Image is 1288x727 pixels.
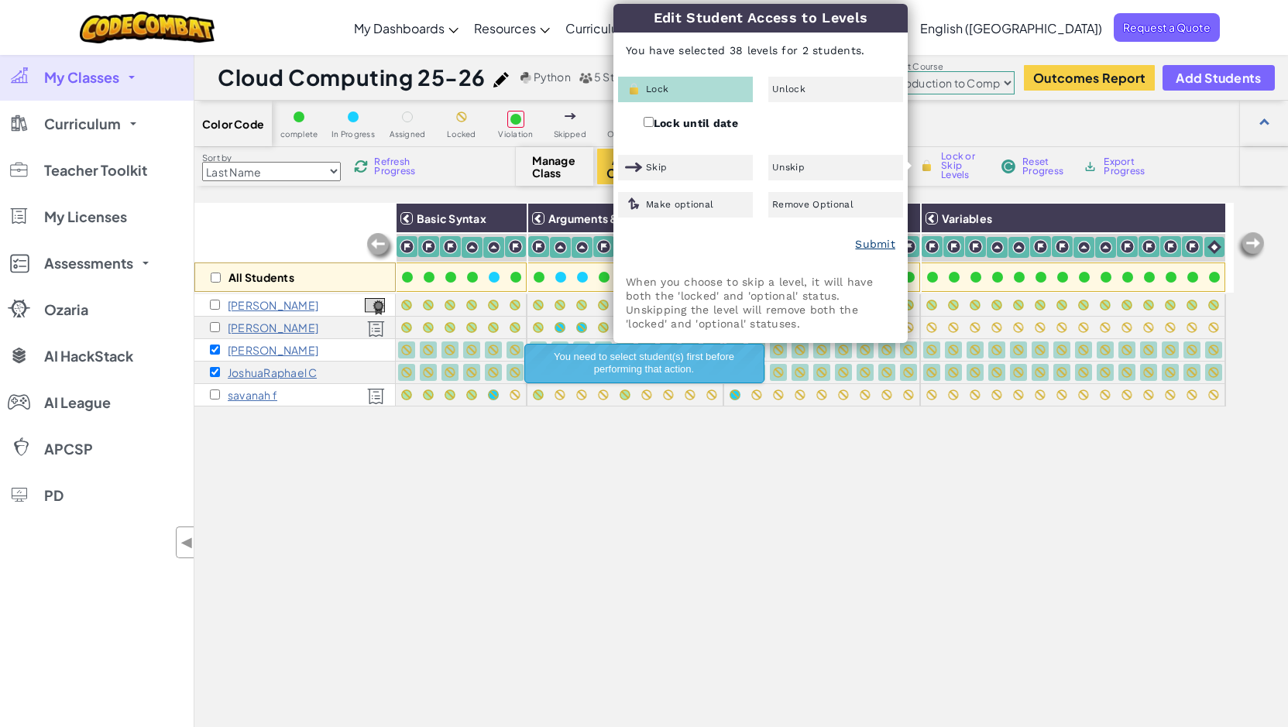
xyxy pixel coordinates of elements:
span: Export Progress [1104,157,1151,176]
span: Locked [447,130,476,139]
span: Add Students [1176,71,1261,84]
label: Select Course [883,60,1015,73]
a: Request a Quote [1114,13,1220,42]
span: My Licenses [44,210,127,224]
span: Color Code [202,118,264,130]
img: CodeCombat logo [80,12,215,43]
span: You need to select student(s) first before performing that action. [554,351,734,375]
span: Make optional [646,200,713,209]
a: View Course Completion Certificate [365,296,385,314]
p: You have selected 38 levels for 2 students. [614,32,907,69]
span: English ([GEOGRAPHIC_DATA]) [920,20,1102,36]
p: JoshuaRaphael C [228,366,317,379]
span: Reset Progress [1022,157,1069,176]
img: Arrow_Left_Inactive.png [1235,231,1266,262]
img: IconPracticeLevel.svg [465,241,479,254]
span: My Classes [44,70,119,84]
img: python.png [520,72,532,84]
span: ◀ [180,531,194,554]
a: My Dashboards [346,7,466,49]
img: IconLock.svg [919,159,935,173]
img: IconChallengeLevel.svg [902,239,916,254]
span: Assigned [390,130,426,139]
span: My Dashboards [354,20,445,36]
img: IconChallengeLevel.svg [531,239,546,254]
img: IconReset.svg [1001,159,1016,173]
p: When you choose to skip a level, it will have both the 'locked' and 'optional' status. Unskipping... [626,275,895,331]
span: Refresh Progress [374,157,422,176]
button: Outcomes Report [1024,65,1155,91]
span: Skipped [554,130,586,139]
img: IconChallengeLevel.svg [421,239,436,254]
img: IconChallengeLevel.svg [1120,239,1135,254]
input: Lock until date [644,117,654,127]
img: IconChallengeLevel.svg [946,239,961,254]
img: IconArchive.svg [1083,159,1097,173]
img: IconChallengeLevel.svg [443,239,458,254]
a: Resources [466,7,558,49]
img: Licensed [367,321,385,338]
a: My Account [771,3,903,52]
span: Basic Syntax [417,211,486,225]
img: certificate-icon.png [365,298,385,315]
img: IconPracticeLevel.svg [1077,241,1091,254]
img: MultipleUsers.png [579,72,592,84]
h1: Cloud Computing 25-26 [218,63,486,92]
p: Brandon C [228,344,318,356]
img: IconReload.svg [354,159,368,173]
a: English ([GEOGRAPHIC_DATA]) [912,7,1110,49]
label: Lock until date [644,114,738,132]
span: Lock or Skip Levels [941,152,987,180]
span: Assessments [44,256,133,270]
span: Unlock [772,84,805,94]
img: IconPracticeLevel.svg [1012,241,1025,254]
img: IconPracticeLevel.svg [487,241,500,254]
p: William B [228,321,318,334]
img: iconPencil.svg [493,72,509,87]
img: IconChallengeLevel.svg [1163,239,1178,254]
img: IconPracticeLevel.svg [1099,241,1112,254]
p: All Students [228,271,294,283]
span: Remove Optional [772,200,854,209]
button: Assign Content [597,149,667,184]
img: IconPracticeLevel.svg [554,241,567,254]
img: IconPracticeLevel.svg [991,241,1004,254]
img: IconChallengeLevel.svg [1142,239,1156,254]
span: Resources [474,20,536,36]
img: IconSkippedLevel.svg [565,113,576,119]
h3: Edit Student Access to Levels [613,4,908,33]
span: AI League [44,396,111,410]
img: Licensed [367,388,385,405]
p: savanah f [228,389,277,401]
span: Lock [646,84,668,94]
span: Unskip [772,163,805,172]
span: Teacher Toolkit [44,163,147,177]
span: Ozaria [44,303,88,317]
span: Variables [942,211,992,225]
img: IconIntro.svg [1207,240,1221,254]
label: Sort by [202,152,341,164]
img: IconChallengeLevel.svg [508,239,523,254]
img: IconChallengeLevel.svg [925,239,939,254]
span: In Progress [331,130,375,139]
img: IconChallengeLevel.svg [1033,239,1048,254]
a: Curriculum [558,7,651,49]
img: IconChallengeLevel.svg [596,239,611,254]
img: IconChallengeLevel.svg [400,239,414,254]
span: Curriculum [565,20,630,36]
img: IconPracticeLevel.svg [575,241,589,254]
span: Python [534,70,571,84]
span: Violation [498,130,533,139]
span: Arguments & Properties [548,211,678,225]
span: Optional [607,130,642,139]
button: Add Students [1163,65,1274,91]
span: Skip [646,163,667,172]
img: IconLock.svg [625,82,643,96]
span: Manage Class [532,154,578,179]
span: Curriculum [44,117,121,131]
img: Arrow_Left_Inactive.png [365,231,396,262]
img: IconOptionalLevel.svg [625,197,643,211]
